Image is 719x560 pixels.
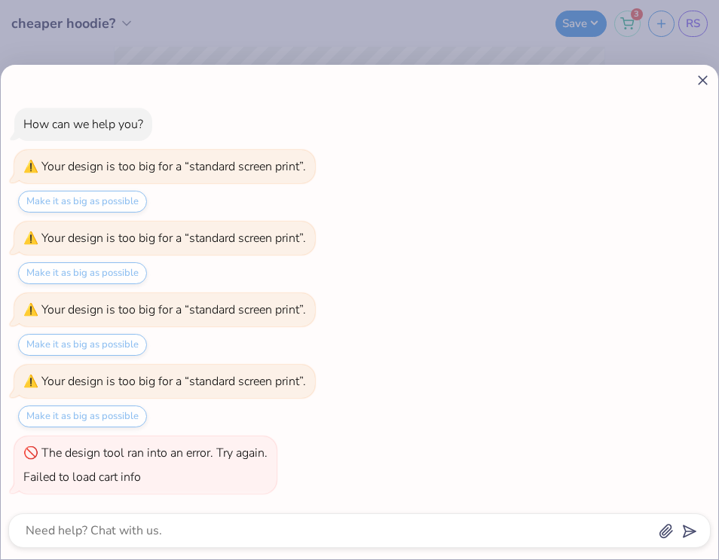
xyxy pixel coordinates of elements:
div: The design tool ran into an error. Try again. [41,445,268,461]
div: Your design is too big for a “standard screen print”. [41,230,306,246]
div: Your design is too big for a “standard screen print”. [41,373,306,390]
div: Failed to load cart info [23,469,141,485]
div: Your design is too big for a “standard screen print”. [41,158,306,175]
div: How can we help you? [23,116,143,133]
div: Your design is too big for a “standard screen print”. [41,301,306,318]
